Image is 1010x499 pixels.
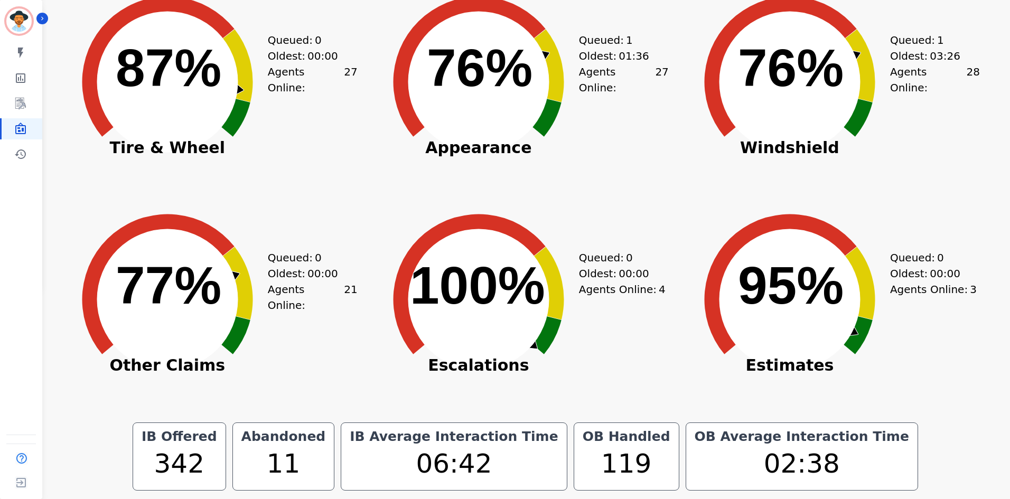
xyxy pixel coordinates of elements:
div: Oldest: [579,266,658,281]
span: Other Claims [62,360,273,371]
div: IB Average Interaction Time [348,429,560,444]
span: Estimates [684,360,895,371]
span: 28 [966,64,979,96]
text: 76% [427,38,532,97]
div: Agents Online: [268,64,358,96]
div: Oldest: [268,48,347,64]
span: 21 [344,281,357,313]
text: 87% [116,38,221,97]
span: 03:26 [930,48,960,64]
div: Queued: [268,250,347,266]
div: Queued: [579,32,658,48]
div: Oldest: [268,266,347,281]
span: Escalations [373,360,584,371]
span: 3 [970,281,977,297]
span: 00:00 [619,266,649,281]
span: 00:00 [307,266,338,281]
div: Agents Online: [890,281,980,297]
div: Agents Online: [579,281,669,297]
span: 27 [344,64,357,96]
span: 01:36 [619,48,649,64]
text: 100% [410,256,545,315]
div: OB Average Interaction Time [693,429,911,444]
div: Queued: [890,32,969,48]
div: Agents Online: [890,64,980,96]
div: 06:42 [348,444,560,484]
text: 77% [116,256,221,315]
div: Oldest: [890,48,969,64]
span: 00:00 [930,266,960,281]
div: 119 [581,444,672,484]
text: 95% [738,256,844,315]
span: 0 [937,250,944,266]
span: Windshield [684,143,895,153]
span: 1 [937,32,944,48]
div: OB Handled [581,429,672,444]
span: Tire & Wheel [62,143,273,153]
span: 0 [315,250,322,266]
div: Queued: [579,250,658,266]
span: 00:00 [307,48,338,64]
span: 4 [659,281,666,297]
div: Abandoned [239,429,328,444]
div: 342 [139,444,219,484]
span: 27 [655,64,668,96]
span: 0 [315,32,322,48]
span: 0 [626,250,633,266]
div: 11 [239,444,328,484]
div: Agents Online: [268,281,358,313]
text: 76% [738,38,844,97]
div: Oldest: [890,266,969,281]
div: Queued: [890,250,969,266]
div: IB Offered [139,429,219,444]
div: 02:38 [693,444,911,484]
div: Queued: [268,32,347,48]
div: Agents Online: [579,64,669,96]
img: Bordered avatar [6,8,32,34]
span: Appearance [373,143,584,153]
span: 1 [626,32,633,48]
div: Oldest: [579,48,658,64]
